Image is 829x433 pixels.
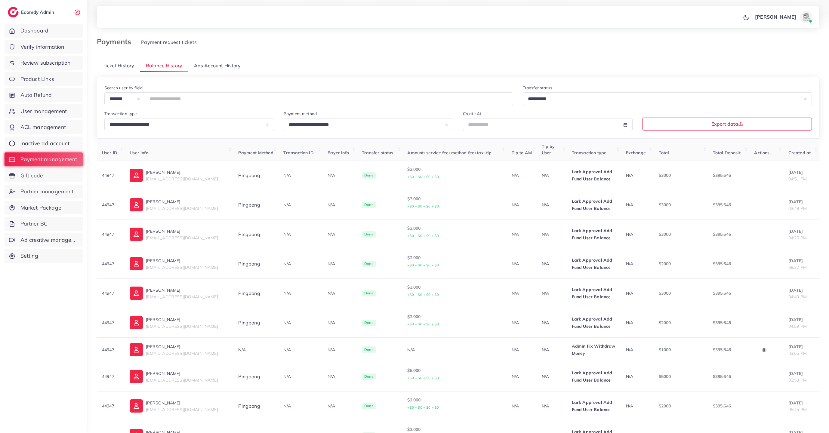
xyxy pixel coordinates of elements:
[238,260,274,267] div: Pingpong
[238,373,274,380] div: Pingpong
[713,319,745,326] p: $395,646
[328,150,349,155] span: Payer Info
[626,150,646,155] span: Exchange
[146,228,218,235] p: [PERSON_NAME]
[407,284,502,298] p: $3,000
[523,85,552,91] label: Transfer status
[328,373,352,380] p: N/A
[512,172,532,179] p: N/A
[788,176,807,182] span: 04:51 PM
[283,202,291,207] span: N/A
[572,198,616,212] p: Lark Approval Add Fund User Balance
[542,231,562,238] p: N/A
[283,403,291,409] span: N/A
[283,290,291,296] span: N/A
[8,7,19,17] img: logo
[659,201,703,208] p: $3000
[659,172,703,179] p: $3000
[542,260,562,267] p: N/A
[146,257,218,264] p: [PERSON_NAME]
[5,137,83,150] a: Inactive ad account
[362,373,376,380] span: Done
[713,402,745,410] p: $395,646
[20,155,77,163] span: Payment management
[713,373,745,380] p: $395,646
[659,231,703,238] p: $3000
[20,220,48,228] span: Partner BC
[146,287,218,294] p: [PERSON_NAME]
[788,343,814,350] p: [DATE]
[146,169,218,176] p: [PERSON_NAME]
[328,290,352,297] p: N/A
[407,293,439,297] small: +$0 + $0 + $0 + $0
[713,346,745,353] p: $395,646
[5,120,83,134] a: ACL management
[788,324,807,329] span: 04:59 PM
[146,399,218,407] p: [PERSON_NAME]
[659,402,703,410] p: $2000
[20,172,43,180] span: Gift code
[146,294,218,299] span: [EMAIL_ADDRESS][DOMAIN_NAME]
[512,290,532,297] p: N/A
[788,235,807,241] span: 04:26 PM
[788,377,807,383] span: 03:53 PM
[5,201,83,215] a: Market Package
[713,201,745,208] p: $395,646
[328,231,352,238] p: N/A
[542,402,562,410] p: N/A
[238,347,274,353] div: N/A
[572,286,616,300] p: Lark Approval Add Fund User Balance
[146,370,218,377] p: [PERSON_NAME]
[572,256,616,271] p: Lark Approval Add Fund User Balance
[238,172,274,179] div: Pingpong
[626,403,633,409] span: N/A
[754,150,769,155] span: Actions
[146,265,218,270] span: [EMAIL_ADDRESS][DOMAIN_NAME]
[572,315,616,330] p: Lark Approval Add Fund User Balance
[407,322,439,326] small: +$0 + $0 + $0 + $0
[407,367,502,382] p: $5,000
[407,150,492,155] span: Amount+service fee+method fee+tax+tip
[328,319,352,326] p: N/A
[194,62,241,69] span: Ads Account History
[146,316,218,323] p: [PERSON_NAME]
[5,104,83,118] a: User management
[752,11,815,23] a: [PERSON_NAME]avatar
[572,227,616,241] p: Lark Approval Add Fund User Balance
[283,173,291,178] span: N/A
[130,370,143,383] img: ic-user-info.36bf1079.svg
[146,198,218,205] p: [PERSON_NAME]
[20,252,38,260] span: Setting
[713,172,745,179] p: $395,646
[130,228,143,241] img: ic-user-info.36bf1079.svg
[362,403,376,410] span: Done
[626,374,633,379] span: N/A
[788,351,807,356] span: 03:55 PM
[512,373,532,380] p: N/A
[407,166,502,180] p: $3,000
[238,403,274,410] div: Pingpong
[713,260,745,267] p: $395,646
[102,150,117,155] span: User ID
[362,202,376,208] span: Done
[21,9,56,15] h2: Ecomdy Admin
[102,402,120,410] p: 44947
[788,206,807,211] span: 03:48 PM
[463,111,481,117] label: Create At
[8,7,56,17] a: logoEcomdy Admin
[788,287,814,294] p: [DATE]
[5,249,83,263] a: Setting
[755,13,796,20] p: [PERSON_NAME]
[238,319,274,326] div: Pingpong
[362,290,376,297] span: Done
[572,369,616,384] p: Lark Approval Add Fund User Balance
[5,185,83,198] a: Partner management
[20,91,52,99] span: Auto Refund
[328,402,352,410] p: N/A
[642,118,812,131] button: Export data
[407,347,502,353] div: N/A
[130,316,143,329] img: ic-user-info.36bf1079.svg
[626,261,633,266] span: N/A
[238,231,274,238] div: Pingpong
[362,261,376,267] span: Done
